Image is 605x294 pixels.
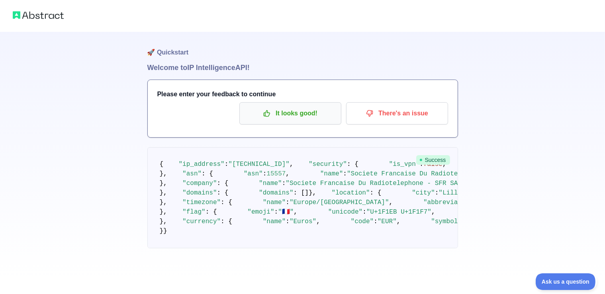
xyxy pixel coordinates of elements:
button: There's an issue [346,102,448,125]
span: "name" [263,218,286,225]
span: "🇫🇷" [278,208,294,216]
span: "name" [259,180,282,187]
h1: 🚀 Quickstart [147,32,458,62]
iframe: Toggle Customer Support [536,273,597,290]
span: "location" [332,189,370,197]
span: "abbreviation" [423,199,477,206]
span: : [435,189,439,197]
span: "unicode" [328,208,362,216]
span: "city" [412,189,435,197]
span: , [389,199,393,206]
span: "asn" [244,170,263,177]
span: : { [221,218,232,225]
span: : [286,218,290,225]
h1: Welcome to IP Intelligence API! [147,62,458,73]
span: "U+1F1EB U+1F1F7" [366,208,431,216]
span: : { [206,208,217,216]
span: Success [416,155,450,165]
span: : { [217,180,229,187]
span: "Societe Francaise Du Radiotelephone - SFR SA" [286,180,462,187]
span: "name" [320,170,343,177]
span: 15557 [266,170,286,177]
p: There's an issue [352,107,442,120]
span: : [343,170,347,177]
span: : [286,199,290,206]
span: "flag" [182,208,206,216]
span: "ip_address" [179,161,225,168]
span: "domains" [182,189,217,197]
span: , [431,208,435,216]
span: "is_vpn" [389,161,420,168]
span: "code" [351,218,374,225]
span: "emoji" [247,208,274,216]
span: : { [202,170,213,177]
h3: Please enter your feedback to continue [157,90,448,99]
p: It looks good! [245,107,335,120]
span: : [374,218,378,225]
span: "Lille" [439,189,465,197]
span: : { [221,199,232,206]
span: "timezone" [182,199,221,206]
span: : { [370,189,382,197]
span: : [274,208,278,216]
span: : [] [294,189,309,197]
span: { [160,161,164,168]
span: "[TECHNICAL_ID]" [228,161,290,168]
span: , [286,170,290,177]
span: : [225,161,229,168]
span: "security" [309,161,347,168]
span: , [316,218,320,225]
span: "company" [182,180,217,187]
img: Abstract logo [13,10,64,21]
span: : [362,208,366,216]
button: It looks good! [239,102,341,125]
span: , [290,161,294,168]
span: "domains" [259,189,293,197]
span: "Europe/[GEOGRAPHIC_DATA]" [290,199,389,206]
span: , [294,208,298,216]
span: "Euros" [290,218,316,225]
span: : [263,170,267,177]
span: "Societe Francaise Du Radiotelephone - SFR SA" [347,170,523,177]
span: , [397,218,401,225]
span: "name" [263,199,286,206]
span: "symbol" [431,218,462,225]
span: : [282,180,286,187]
span: "EUR" [378,218,397,225]
span: "currency" [182,218,221,225]
span: : { [217,189,229,197]
span: "asn" [182,170,202,177]
span: : { [347,161,358,168]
